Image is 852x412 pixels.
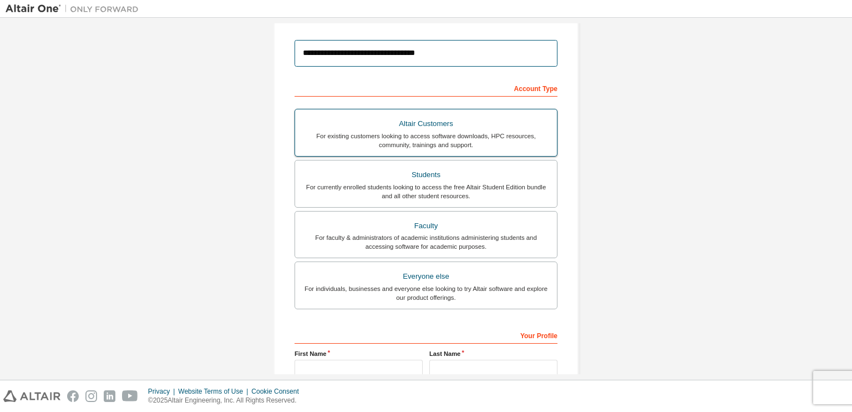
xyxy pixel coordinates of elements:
img: facebook.svg [67,390,79,402]
img: youtube.svg [122,390,138,402]
div: Altair Customers [302,116,550,132]
div: Faculty [302,218,550,234]
label: Last Name [429,349,557,358]
div: For individuals, businesses and everyone else looking to try Altair software and explore our prod... [302,284,550,302]
label: First Name [295,349,423,358]
div: Your Profile [295,326,557,344]
div: Website Terms of Use [178,387,251,396]
img: instagram.svg [85,390,97,402]
div: For existing customers looking to access software downloads, HPC resources, community, trainings ... [302,132,550,149]
p: © 2025 Altair Engineering, Inc. All Rights Reserved. [148,396,306,405]
div: For currently enrolled students looking to access the free Altair Student Edition bundle and all ... [302,183,550,200]
div: Account Type [295,79,557,97]
img: altair_logo.svg [3,390,60,402]
div: For faculty & administrators of academic institutions administering students and accessing softwa... [302,233,550,251]
div: Everyone else [302,269,550,284]
div: Cookie Consent [251,387,305,396]
img: Altair One [6,3,144,14]
div: Students [302,167,550,183]
img: linkedin.svg [104,390,115,402]
div: Privacy [148,387,178,396]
